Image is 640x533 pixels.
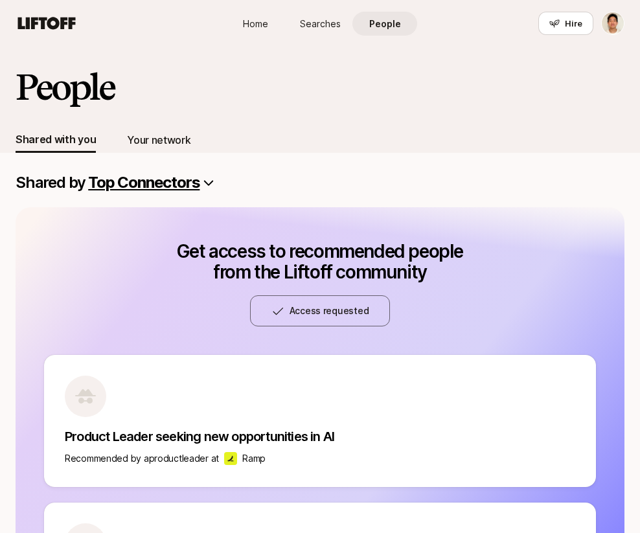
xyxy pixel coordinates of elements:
[300,17,341,30] span: Searches
[565,17,582,30] span: Hire
[224,452,237,465] img: Ramp
[127,131,190,148] div: Your network
[88,174,215,192] button: Top Connectors
[16,174,86,192] p: Shared by
[88,174,200,192] p: Top Connectors
[538,12,593,35] button: Hire
[65,451,219,466] p: Recommended by a product leader at
[16,131,96,148] div: Shared with you
[243,17,268,30] span: Home
[601,12,624,35] button: Jeremy Chen
[288,12,352,36] a: Searches
[242,451,266,466] p: Ramp
[223,12,288,36] a: Home
[250,295,391,326] button: Access requested
[352,12,417,36] a: People
[161,241,479,282] p: Get access to recommended people from the Liftoff community
[16,67,114,106] h2: People
[65,427,575,446] p: Product Leader seeking new opportunities in AI
[369,17,401,30] span: People
[16,127,96,153] button: Shared with you
[127,127,190,153] button: Your network
[602,12,624,34] img: Jeremy Chen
